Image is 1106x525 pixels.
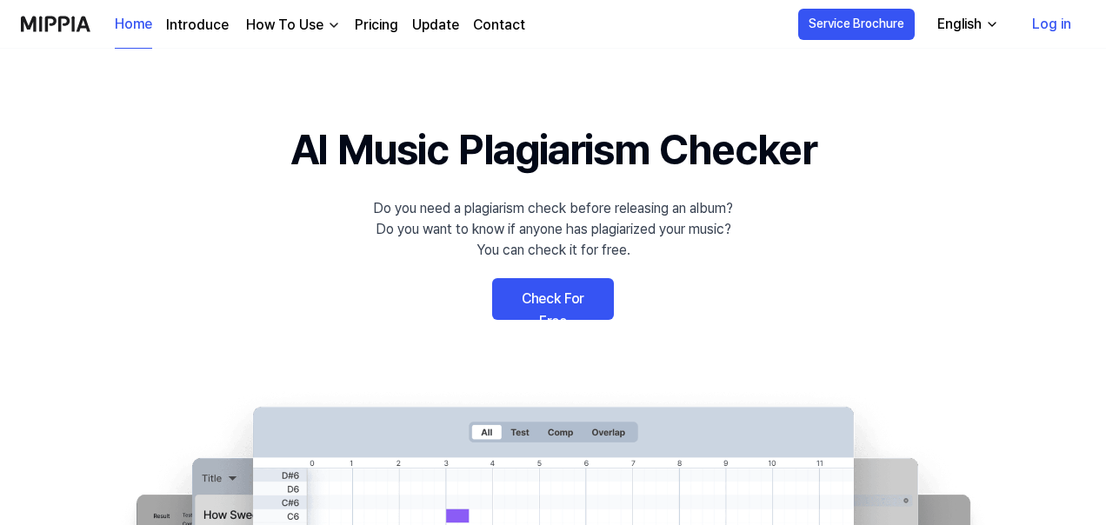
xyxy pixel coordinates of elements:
[373,198,733,261] div: Do you need a plagiarism check before releasing an album? Do you want to know if anyone has plagi...
[934,14,985,35] div: English
[290,118,816,181] h1: AI Music Plagiarism Checker
[492,278,614,320] a: Check For Free
[115,1,152,49] a: Home
[243,15,327,36] div: How To Use
[473,15,525,36] a: Contact
[166,15,229,36] a: Introduce
[327,18,341,32] img: down
[798,9,915,40] button: Service Brochure
[923,7,1009,42] button: English
[355,15,398,36] a: Pricing
[243,15,341,36] button: How To Use
[412,15,459,36] a: Update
